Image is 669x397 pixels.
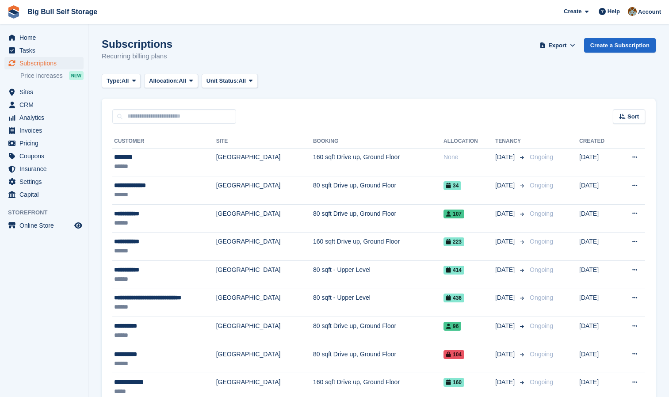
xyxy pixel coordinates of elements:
[112,134,216,149] th: Customer
[313,233,443,261] td: 160 sqft Drive up, Ground Floor
[495,134,526,149] th: Tenancy
[206,76,239,85] span: Unit Status:
[7,5,20,19] img: stora-icon-8386f47178a22dfd0bd8f6a31ec36ba5ce8667c1dd55bd0f319d3a0aa187defe.svg
[579,134,617,149] th: Created
[443,181,461,190] span: 34
[122,76,129,85] span: All
[530,266,553,273] span: Ongoing
[564,7,581,16] span: Create
[579,204,617,233] td: [DATE]
[579,317,617,345] td: [DATE]
[20,72,63,80] span: Price increases
[4,124,84,137] a: menu
[313,148,443,176] td: 160 sqft Drive up, Ground Floor
[495,237,516,246] span: [DATE]
[608,7,620,16] span: Help
[102,51,172,61] p: Recurring billing plans
[19,219,73,232] span: Online Store
[628,7,637,16] img: Mike Llewellen Palmer
[443,153,495,162] div: None
[4,219,84,232] a: menu
[443,378,464,387] span: 160
[313,261,443,289] td: 80 sqft - Upper Level
[579,233,617,261] td: [DATE]
[19,111,73,124] span: Analytics
[443,266,464,275] span: 414
[584,38,656,53] a: Create a Subscription
[4,150,84,162] a: menu
[102,74,141,88] button: Type: All
[144,74,198,88] button: Allocation: All
[495,378,516,387] span: [DATE]
[495,293,516,302] span: [DATE]
[19,86,73,98] span: Sites
[24,4,101,19] a: Big Bull Self Storage
[19,57,73,69] span: Subscriptions
[579,289,617,317] td: [DATE]
[107,76,122,85] span: Type:
[4,57,84,69] a: menu
[69,71,84,80] div: NEW
[4,44,84,57] a: menu
[19,163,73,175] span: Insurance
[538,38,577,53] button: Export
[4,99,84,111] a: menu
[19,137,73,149] span: Pricing
[530,294,553,301] span: Ongoing
[495,209,516,218] span: [DATE]
[627,112,639,121] span: Sort
[443,134,495,149] th: Allocation
[8,208,88,217] span: Storefront
[19,150,73,162] span: Coupons
[4,111,84,124] a: menu
[149,76,179,85] span: Allocation:
[19,188,73,201] span: Capital
[73,220,84,231] a: Preview store
[4,188,84,201] a: menu
[313,134,443,149] th: Booking
[19,99,73,111] span: CRM
[443,322,461,331] span: 96
[579,261,617,289] td: [DATE]
[530,351,553,358] span: Ongoing
[216,233,313,261] td: [GEOGRAPHIC_DATA]
[102,38,172,50] h1: Subscriptions
[530,210,553,217] span: Ongoing
[216,148,313,176] td: [GEOGRAPHIC_DATA]
[4,31,84,44] a: menu
[4,86,84,98] a: menu
[179,76,186,85] span: All
[443,350,464,359] span: 104
[4,176,84,188] a: menu
[313,204,443,233] td: 80 sqft Drive up, Ground Floor
[4,137,84,149] a: menu
[19,124,73,137] span: Invoices
[202,74,258,88] button: Unit Status: All
[495,350,516,359] span: [DATE]
[579,345,617,373] td: [DATE]
[638,8,661,16] span: Account
[216,261,313,289] td: [GEOGRAPHIC_DATA]
[443,237,464,246] span: 223
[19,176,73,188] span: Settings
[216,345,313,373] td: [GEOGRAPHIC_DATA]
[216,289,313,317] td: [GEOGRAPHIC_DATA]
[495,321,516,331] span: [DATE]
[216,176,313,205] td: [GEOGRAPHIC_DATA]
[443,294,464,302] span: 436
[313,289,443,317] td: 80 sqft - Upper Level
[216,134,313,149] th: Site
[313,176,443,205] td: 80 sqft Drive up, Ground Floor
[530,153,553,160] span: Ongoing
[313,317,443,345] td: 80 sqft Drive up, Ground Floor
[495,265,516,275] span: [DATE]
[216,317,313,345] td: [GEOGRAPHIC_DATA]
[579,148,617,176] td: [DATE]
[579,176,617,205] td: [DATE]
[530,378,553,386] span: Ongoing
[530,322,553,329] span: Ongoing
[548,41,566,50] span: Export
[4,163,84,175] a: menu
[216,204,313,233] td: [GEOGRAPHIC_DATA]
[20,71,84,80] a: Price increases NEW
